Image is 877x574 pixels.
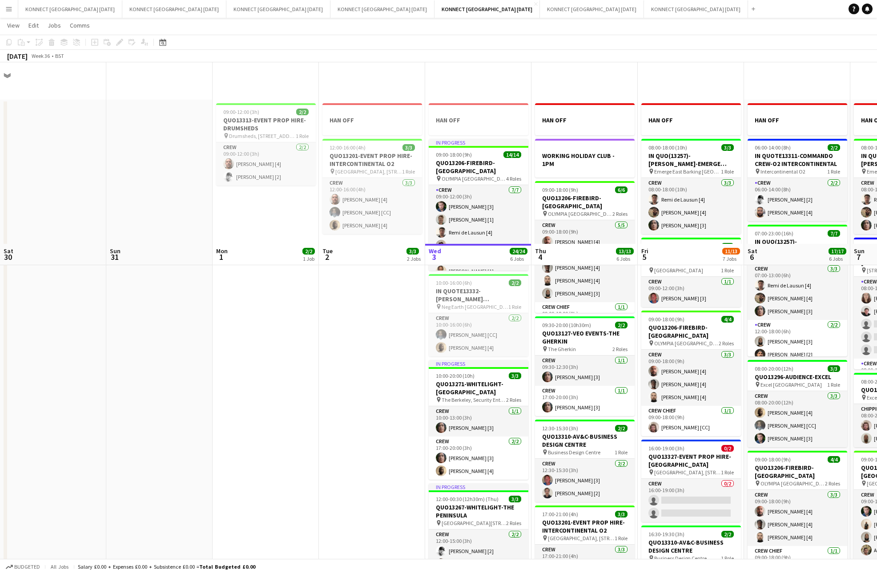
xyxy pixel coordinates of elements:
span: 6/6 [615,186,628,193]
span: Sun [110,247,121,255]
div: 07:00-23:00 (16h)7/7IN QUO(13257)-[PERSON_NAME]-EMERGE EAST Emerge East Barking [GEOGRAPHIC_DATA]... [748,225,847,356]
span: 2 Roles [612,210,628,217]
span: 1 Role [721,555,734,562]
app-job-card: 08:00-20:00 (12h)3/3QUO13296-AUDIENCE-EXCEL Excel [GEOGRAPHIC_DATA]1 RoleCrew3/308:00-20:00 (12h)... [748,360,847,447]
div: 1 Job [303,255,314,262]
app-job-card: In progress10:00-20:00 (10h)3/3QUO13271-WHITELIGHT-[GEOGRAPHIC_DATA] The Berkeley, Security Entra... [429,360,528,480]
span: 08:00-18:00 (10h) [648,144,687,151]
app-job-card: HAN OFF [641,103,741,135]
span: 1 Role [721,469,734,476]
span: 09:30-20:00 (10h30m) [542,322,591,328]
button: KONNECT [GEOGRAPHIC_DATA] [DATE] [644,0,748,18]
app-job-card: In progress09:00-18:00 (9h)14/14QUO13206-FIREBIRD-[GEOGRAPHIC_DATA] OLYMPIA [GEOGRAPHIC_DATA]4 Ro... [429,139,528,271]
span: 14/14 [503,151,521,158]
span: 09:00-18:00 (9h) [648,316,684,323]
div: In progress [429,483,528,490]
div: 09:00-18:00 (9h)4/4QUO13206-FIREBIRD-[GEOGRAPHIC_DATA] OLYMPIA [GEOGRAPHIC_DATA]2 RolesCrew3/309:... [641,311,741,436]
app-job-card: 12:30-15:30 (3h)2/2QUO13310-AV&C-BUSINESS DESIGN CENTRE Business Design Centre1 RoleCrew2/212:30-... [535,420,635,502]
span: Wed [429,247,441,255]
app-job-card: 06:00-14:00 (8h)2/2IN QUOTE13311-COMMANDO CREW-O2 INTERCONTINENTAL Intercontinental O21 RoleCrew2... [748,139,847,221]
span: Business Design Centre [654,555,707,562]
span: 3/3 [615,511,628,517]
span: Edit [28,21,39,29]
div: HAN OFF [535,103,635,135]
span: 3/3 [828,365,840,372]
span: 10:00-20:00 (10h) [436,372,475,379]
div: 08:00-18:00 (10h)3/3IN QUO(13257)-[PERSON_NAME]-EMERGE EAST Emerge East Barking [GEOGRAPHIC_DATA]... [641,139,741,234]
app-card-role: Crew Chief1/109:00-18:00 (9h) [535,302,635,332]
span: 09:00-18:00 (9h) [436,151,472,158]
span: 17/17 [829,248,846,255]
span: 11/13 [722,248,740,255]
app-job-card: 09:30-20:00 (10h30m)2/2QUO13127-VEO EVENTS-THE GHERKIN The Gherkin2 RolesCrew1/109:30-12:30 (3h)[... [535,316,635,416]
app-job-card: 09:00-18:00 (9h)6/6QUO13206-FIREBIRD-[GEOGRAPHIC_DATA] OLYMPIA [GEOGRAPHIC_DATA]2 RolesCrew5/509:... [535,181,635,313]
div: 10:00-16:00 (6h)2/2IN QUOTE13332-[PERSON_NAME] TOWERS/BRILLIANT STAGES-NEG EARTH [GEOGRAPHIC_DATA... [429,274,528,356]
app-card-role: Crew2/212:00-18:00 (6h)[PERSON_NAME] [3][PERSON_NAME] [2] [748,320,847,363]
h3: QUO13310-AV&C-BUSINESS DESIGN CENTRE [535,433,635,449]
span: Week 36 [29,53,52,59]
span: Business Design Centre [548,449,600,456]
span: 16:30-19:30 (3h) [648,531,684,538]
span: 1 Role [827,381,840,388]
span: Sun [854,247,865,255]
app-job-card: 16:00-19:00 (3h)0/2QUO13327-EVENT PROP HIRE-[GEOGRAPHIC_DATA] [GEOGRAPHIC_DATA], [STREET_ADDRESS]... [641,440,741,522]
span: 08:00-20:00 (12h) [755,365,793,372]
app-card-role: Crew2/210:00-16:00 (6h)[PERSON_NAME] [CC][PERSON_NAME] [4] [429,313,528,356]
div: 6 Jobs [510,255,527,262]
h3: QUO13267-WHITELIGHT-THE PENINSULA [429,503,528,519]
app-card-role: Crew3/307:00-13:00 (6h)Remi de Lausun [4][PERSON_NAME] [4][PERSON_NAME] [3] [748,264,847,320]
button: KONNECT [GEOGRAPHIC_DATA] [DATE] [330,0,434,18]
button: KONNECT [GEOGRAPHIC_DATA] [DATE] [122,0,226,18]
h3: IN QUOTE13332-[PERSON_NAME] TOWERS/BRILLIANT STAGES-NEG EARTH [GEOGRAPHIC_DATA] [429,287,528,303]
h3: IN QUOTE13311-COMMANDO CREW-O2 INTERCONTINENTAL [748,152,847,168]
span: 2 Roles [719,340,734,347]
span: 17:00-21:00 (4h) [542,511,578,517]
span: 30 [2,252,13,262]
span: 07:00-23:00 (16h) [755,230,793,237]
app-job-card: 09:00-12:00 (3h)1/1IN QUOTE13321-THE EVENTS STRUCTURE-[GEOGRAPHIC_DATA] [GEOGRAPHIC_DATA]1 RoleCr... [641,238,741,307]
span: 24/24 [510,248,527,255]
span: 1 Role [827,168,840,175]
a: Jobs [44,20,64,31]
div: Salary £0.00 + Expenses £0.00 + Subsistence £0.00 = [78,563,255,570]
app-card-role: Crew7/709:00-12:00 (3h)[PERSON_NAME] [3][PERSON_NAME] [1]Remi de Lausun [4][PERSON_NAME] [3][PERS... [429,185,528,293]
app-card-role: Crew3/309:00-18:00 (9h)[PERSON_NAME] [4][PERSON_NAME] [4][PERSON_NAME] [4] [641,350,741,406]
span: 09:00-12:00 (3h) [223,109,259,115]
span: Tue [322,247,333,255]
span: 2/2 [615,322,628,328]
span: 1 Role [615,535,628,542]
div: BST [55,53,64,59]
span: 2/2 [302,248,315,255]
span: Emerge East Barking [GEOGRAPHIC_DATA] IG11 0YP [654,168,721,175]
span: [GEOGRAPHIC_DATA][STREET_ADDRESS] [442,520,506,526]
span: Drumsheds, [STREET_ADDRESS][PERSON_NAME] [229,133,296,139]
h3: QUO13206-FIREBIRD-[GEOGRAPHIC_DATA] [748,464,847,480]
app-job-card: 12:00-16:00 (4h)3/3QUO13201-EVENT PROP HIRE-INTERCONTINENTAL O2 [GEOGRAPHIC_DATA], [STREET_ADDRES... [322,139,422,234]
app-job-card: HAN OFF [429,103,528,135]
h3: QUO13206-FIREBIRD-[GEOGRAPHIC_DATA] [641,323,741,340]
span: 2 Roles [506,396,521,403]
span: 7 [853,252,865,262]
app-card-role: Crew3/309:00-18:00 (9h)[PERSON_NAME] [4][PERSON_NAME] [4][PERSON_NAME] [4] [748,490,847,546]
div: 6 Jobs [829,255,846,262]
app-card-role: Crew2/209:00-12:00 (3h)[PERSON_NAME] [4][PERSON_NAME] [2] [216,142,316,186]
h3: WORKING HOLIDAY CLUB - 1PM [535,152,635,168]
span: Fri [641,247,648,255]
span: 12:00-16:00 (4h) [330,144,366,151]
button: Budgeted [4,562,41,572]
div: 6 Jobs [616,255,633,262]
a: Edit [25,20,42,31]
span: 2/2 [828,144,840,151]
app-card-role: Crew3/308:00-18:00 (10h)Remi de Lausun [4][PERSON_NAME] [4][PERSON_NAME] [3] [641,178,741,234]
span: OLYMPIA [GEOGRAPHIC_DATA] [760,480,825,487]
span: 31 [109,252,121,262]
span: Budgeted [14,564,40,570]
div: 2 Jobs [407,255,421,262]
span: Sat [4,247,13,255]
h3: QUO13310-AV&C-BUSINESS DESIGN CENTRE [641,538,741,554]
app-card-role: Crew2/206:00-14:00 (8h)[PERSON_NAME] [2][PERSON_NAME] [4] [748,178,847,221]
